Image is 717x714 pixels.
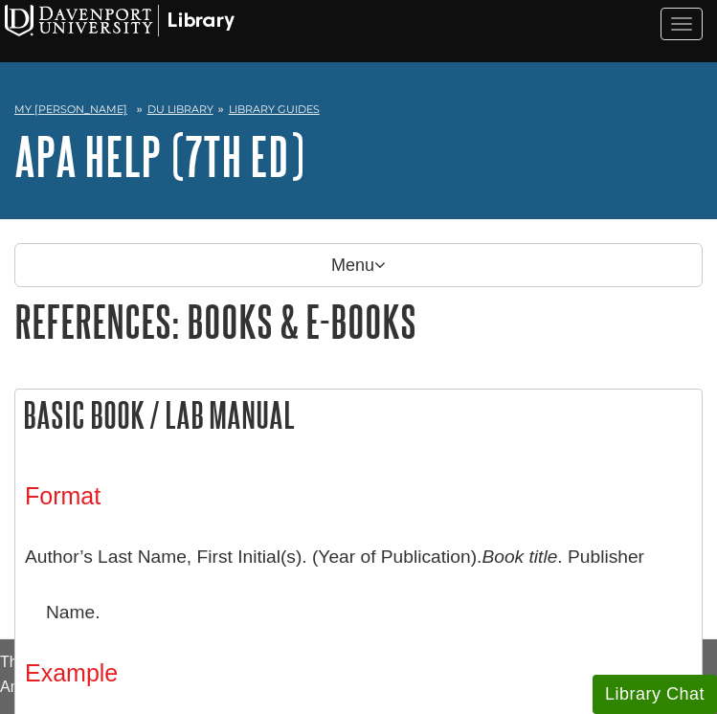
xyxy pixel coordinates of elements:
[25,659,692,687] h3: Example
[25,482,692,510] h3: Format
[482,547,557,567] i: Book title
[5,5,235,36] img: Davenport University Logo
[14,126,304,186] a: APA Help (7th Ed)
[14,297,703,346] h1: References: Books & E-books
[229,102,320,116] a: Library Guides
[593,675,717,714] button: Library Chat
[25,529,692,639] p: Author’s Last Name, First Initial(s). (Year of Publication). . Publisher Name.
[14,243,703,287] p: Menu
[15,390,702,440] h2: Basic Book / Lab Manual
[14,101,127,118] a: My [PERSON_NAME]
[147,102,213,116] a: DU Library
